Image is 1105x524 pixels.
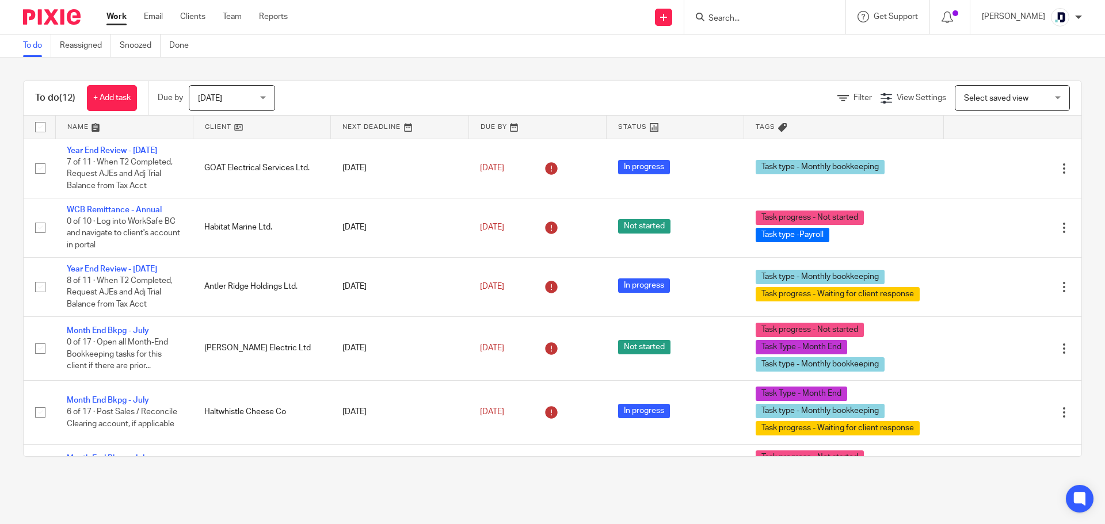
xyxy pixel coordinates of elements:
a: Month End Bkpg - July [67,396,149,404]
span: [DATE] [480,408,504,416]
span: Task progress - Not started [756,323,864,337]
td: Habitat Marine Ltd. [193,444,330,508]
a: Clients [180,11,205,22]
a: Reassigned [60,35,111,57]
span: Task progress - Not started [756,211,864,225]
span: In progress [618,404,670,418]
a: + Add task [87,85,137,111]
span: [DATE] [480,344,504,352]
span: Task Type - Month End [756,340,847,354]
td: Habitat Marine Ltd. [193,198,330,257]
span: (12) [59,93,75,102]
td: [DATE] [331,257,468,316]
span: Task progress - Waiting for client response [756,421,920,435]
span: [DATE] [480,223,504,231]
a: Month End Bkpg - July [67,454,149,462]
a: Reports [259,11,288,22]
span: [DATE] [198,94,222,102]
a: Work [106,11,127,22]
span: [DATE] [480,164,504,172]
p: [PERSON_NAME] [982,11,1045,22]
span: 8 of 11 · When T2 Completed, Request AJEs and Adj Trial Balance from Tax Acct [67,277,173,308]
span: Filter [853,94,872,102]
td: [DATE] [331,444,468,508]
span: Task type - Monthly bookkeeping [756,404,885,418]
input: Search [707,14,811,24]
h1: To do [35,92,75,104]
span: Task Type - Month End [756,387,847,401]
span: 0 of 17 · Open all Month-End Bookkeeping tasks for this client if there are prior... [67,338,168,370]
a: WCB Remittance - Annual [67,206,162,214]
span: In progress [618,160,670,174]
a: Year End Review - [DATE] [67,265,157,273]
span: Not started [618,219,670,234]
span: View Settings [897,94,946,102]
td: [DATE] [331,316,468,380]
td: GOAT Electrical Services Ltd. [193,139,330,198]
span: Task type -Payroll [756,228,829,242]
a: Year End Review - [DATE] [67,147,157,155]
img: Pixie [23,9,81,25]
span: 7 of 11 · When T2 Completed, Request AJEs and Adj Trial Balance from Tax Acct [67,158,173,190]
span: Not started [618,340,670,354]
a: Team [223,11,242,22]
span: In progress [618,278,670,293]
a: Snoozed [120,35,161,57]
td: [PERSON_NAME] Electric Ltd [193,316,330,380]
td: [DATE] [331,198,468,257]
span: Task type - Monthly bookkeeping [756,357,885,372]
span: 6 of 17 · Post Sales / Reconcile Clearing account, if applicable [67,408,177,428]
td: Antler Ridge Holdings Ltd. [193,257,330,316]
span: Task type - Monthly bookkeeping [756,160,885,174]
span: [DATE] [480,282,504,290]
p: Due by [158,92,183,104]
span: Task progress - Waiting for client response [756,287,920,301]
span: Task type - Monthly bookkeeping [756,270,885,284]
a: To do [23,35,51,57]
td: [DATE] [331,139,468,198]
a: Email [144,11,163,22]
span: 0 of 10 · Log into WorkSafe BC and navigate to client's account in portal [67,217,180,249]
img: deximal_460x460_FB_Twitter.png [1051,8,1069,26]
a: Month End Bkpg - July [67,327,149,335]
span: Select saved view [964,94,1028,102]
a: Done [169,35,197,57]
span: Get Support [874,13,918,21]
td: [DATE] [331,380,468,444]
span: Task progress - Not started [756,450,864,465]
td: Haltwhistle Cheese Co [193,380,330,444]
span: Tags [756,124,775,130]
